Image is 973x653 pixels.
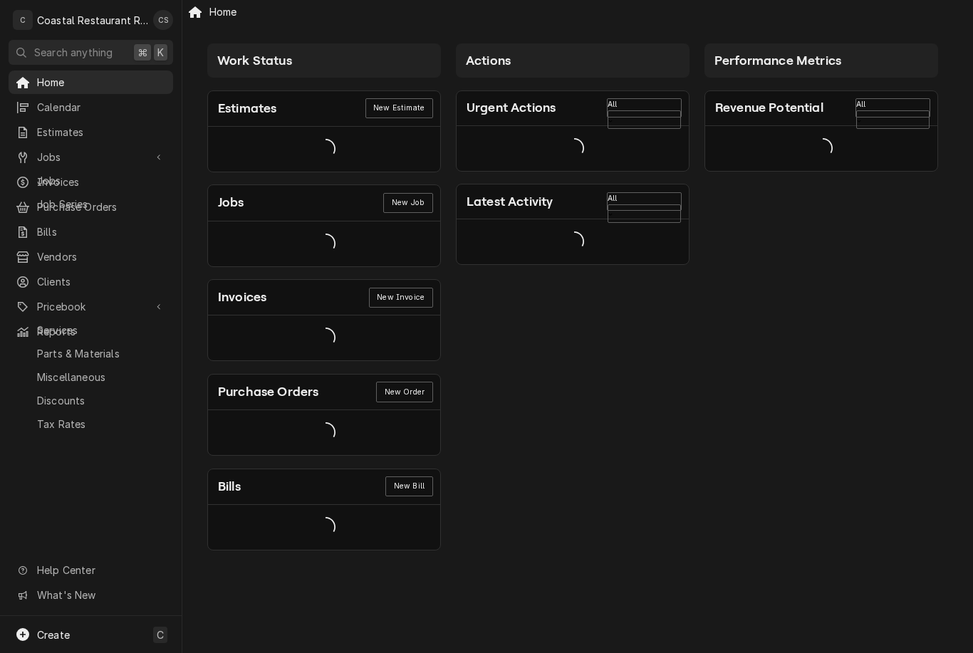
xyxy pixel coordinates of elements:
div: Card Column Content [207,78,441,550]
a: New Order [376,382,432,402]
div: Card Column: Work Status [200,36,449,558]
span: Create [37,629,70,641]
div: Card Title [467,192,553,211]
div: Card Link Button [383,193,432,213]
a: New Invoice [369,288,433,308]
div: Dashboard [182,23,963,575]
div: Card Data Filter Control [607,192,682,211]
div: All [608,193,681,204]
div: Card: Urgent Actions [456,90,690,172]
span: Parts & Materials [37,346,166,361]
div: Card Data Filter Control [855,98,930,117]
a: Go to Pricebook [9,295,173,318]
a: Estimates [9,120,173,144]
div: Card Data [208,315,440,360]
div: Card Header [208,280,440,315]
span: Bills [37,224,166,239]
span: Miscellaneous [37,370,166,385]
button: Search anything⌘K [9,40,173,65]
a: Calendar [9,95,173,119]
span: Loading... [316,134,335,164]
div: Card Column Content [456,78,690,265]
div: Card Column Content [704,78,938,227]
div: Card Column Header [704,43,938,78]
div: Card Header [705,91,937,126]
div: Card Data Filter Control [607,98,682,117]
div: Card Data [705,126,937,171]
div: Card Title [218,288,266,307]
span: Vendors [37,249,166,264]
div: Card Header [457,91,689,126]
span: ⌘ [137,45,147,60]
div: All [856,99,930,110]
a: Go to Jobs [9,145,173,169]
div: Card Data [208,127,440,172]
span: Loading... [813,133,833,163]
a: Purchase Orders [9,195,173,219]
span: Calendar [37,100,166,115]
div: Card Title [467,98,556,117]
div: All [608,99,681,110]
span: Pricebook [37,299,145,314]
span: Estimates [37,125,166,140]
div: Card Data [208,221,440,266]
div: Card Link Button [365,98,433,118]
a: New Job [383,193,432,213]
div: Card: Latest Activity [456,184,690,265]
a: Parts & Materials [9,342,173,365]
div: Card: Invoices [207,279,441,361]
div: Card Column Header [456,43,690,78]
div: Card Title [218,382,318,402]
div: Card Header [208,469,440,505]
span: Invoices [37,174,166,189]
div: Card Column: Performance Metrics [697,36,946,558]
a: Go to Help Center [9,558,173,582]
span: Actions [466,53,511,68]
div: Card Link Button [385,476,432,496]
div: Card: Estimates [207,90,441,172]
div: Card: Revenue Potential [704,90,938,172]
div: Card Data [457,219,689,264]
span: Work Status [217,53,292,68]
span: C [157,627,164,642]
div: Card Link Button [369,288,433,308]
span: Help Center [37,563,165,578]
div: Card: Purchase Orders [207,374,441,456]
div: Card Title [218,477,241,496]
span: Tax Rates [37,417,166,432]
div: Card Column: Actions [449,36,697,558]
span: Discounts [37,393,166,408]
a: Services [9,318,173,342]
span: Loading... [564,227,584,257]
a: Discounts [9,389,173,412]
a: New Estimate [365,98,433,118]
a: Miscellaneous [9,365,173,389]
span: Home [37,75,166,90]
div: Card Title [218,193,244,212]
div: Card Title [715,98,823,117]
a: Clients [9,270,173,293]
div: Card Data [457,126,689,171]
span: Clients [37,274,166,289]
span: Search anything [34,45,113,60]
a: Reports [9,320,173,343]
span: Loading... [316,229,335,258]
div: Card Data [208,505,440,550]
a: New Bill [385,476,432,496]
a: Go to What's New [9,583,173,607]
div: Card Header [208,375,440,410]
span: What's New [37,587,165,602]
a: Jobs [9,169,173,192]
div: Chris Sockriter's Avatar [153,10,173,30]
div: Card: Jobs [207,184,441,266]
span: Jobs [37,150,145,164]
span: K [157,45,164,60]
span: Loading... [564,133,584,163]
a: Bills [9,220,173,244]
div: Card Header [208,91,440,127]
div: Card Header [208,185,440,221]
span: Reports [37,324,166,339]
div: Card: Bills [207,469,441,550]
a: Vendors [9,245,173,268]
div: Card Header [457,184,689,219]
